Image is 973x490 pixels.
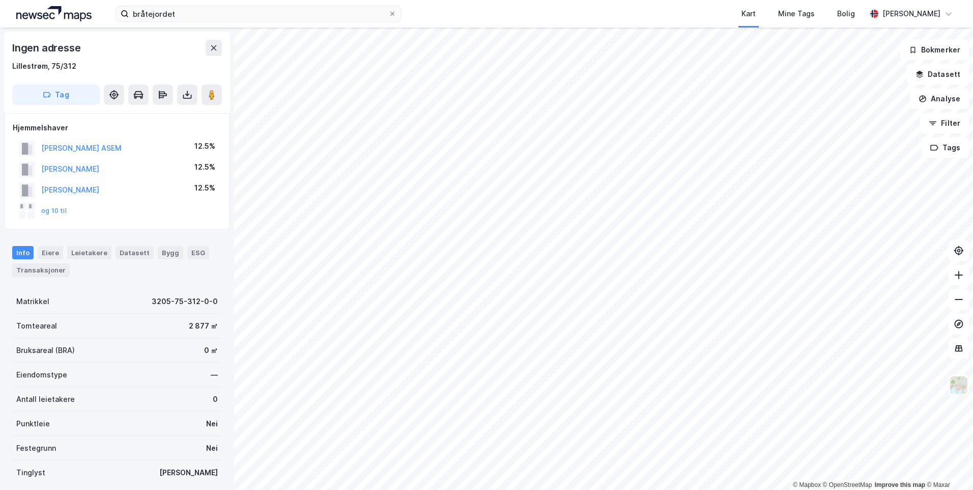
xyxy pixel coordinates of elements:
button: Bokmerker [900,40,969,60]
div: [PERSON_NAME] [159,467,218,479]
button: Tags [922,138,969,158]
div: Lillestrøm, 75/312 [12,60,76,72]
div: Tomteareal [16,320,57,332]
div: Eiere [38,246,63,259]
button: Datasett [907,64,969,85]
div: 3205-75-312-0-0 [152,295,218,308]
div: Hjemmelshaver [13,122,221,134]
button: Analyse [910,89,969,109]
button: Filter [920,113,969,133]
div: Ingen adresse [12,40,82,56]
a: OpenStreetMap [823,481,872,488]
div: 0 [213,393,218,405]
div: Nei [206,442,218,454]
div: Datasett [116,246,154,259]
div: Kart [741,8,756,20]
div: 12.5% [194,140,215,152]
div: Info [12,246,34,259]
div: Nei [206,418,218,430]
div: Kontrollprogram for chat [922,441,973,490]
img: logo.a4113a55bc3d86da70a041830d287a7e.svg [16,6,92,21]
div: 12.5% [194,182,215,194]
div: Transaksjoner [12,263,70,277]
a: Mapbox [793,481,821,488]
a: Improve this map [875,481,925,488]
div: Bolig [837,8,855,20]
div: 0 ㎡ [204,344,218,357]
div: Leietakere [67,246,111,259]
input: Søk på adresse, matrikkel, gårdeiere, leietakere eller personer [129,6,388,21]
img: Z [949,375,968,395]
div: Tinglyst [16,467,45,479]
div: 2 877 ㎡ [189,320,218,332]
div: [PERSON_NAME] [882,8,940,20]
div: ESG [187,246,209,259]
div: — [211,369,218,381]
div: Punktleie [16,418,50,430]
div: Antall leietakere [16,393,75,405]
div: Bruksareal (BRA) [16,344,75,357]
div: Festegrunn [16,442,56,454]
button: Tag [12,85,100,105]
iframe: Chat Widget [922,441,973,490]
div: Mine Tags [778,8,815,20]
div: Matrikkel [16,295,49,308]
div: 12.5% [194,161,215,173]
div: Bygg [158,246,183,259]
div: Eiendomstype [16,369,67,381]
